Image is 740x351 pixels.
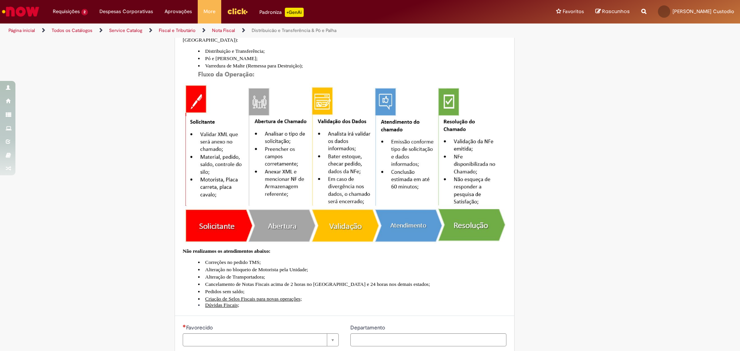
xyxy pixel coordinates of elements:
span: [PERSON_NAME] Custodio [673,8,734,15]
a: Dúvidas Fiscais; [205,302,239,308]
span: Departamento [350,324,387,331]
span: Alteração de Transportadora; [205,274,265,280]
a: Limpar campo Favorecido [183,333,339,346]
span: Necessários [183,324,186,327]
a: Página inicial [8,27,35,34]
a: Service Catalog [109,27,142,34]
span: Despesas Corporativas [99,8,153,15]
a: Fiscal e Tributário [159,27,195,34]
span: Alteração no bloqueio de Motorista pela Unidade; [205,267,308,272]
li: Pó e [PERSON_NAME]; [198,55,506,62]
a: Distribuicão e Transferência & Pó e Palha [252,27,336,34]
span: Necessários - Favorecido [186,324,214,331]
span: Não realizamos os atendimentos abaixo: [183,248,271,254]
div: Padroniza [259,8,304,17]
input: Departamento [350,333,506,346]
a: Nota Fiscal [212,27,235,34]
ul: Trilhas de página [6,24,488,38]
span: Correções no pedido TMS; [205,259,261,265]
img: click_logo_yellow_360x200.png [227,5,248,17]
li: Distribuição e Transferência; [198,47,506,55]
a: Rascunhos [595,8,630,15]
span: Aprovações [165,8,192,15]
a: Criação de Selos Fiscais para novas operações; [205,296,302,302]
span: 2 [81,9,88,15]
span: Requisições [53,8,80,15]
a: Todos os Catálogos [52,27,92,34]
li: Varredura de Malte (Remessa para Destruição); [198,62,506,69]
span: Cancelamento de Notas Fiscais acima de 2 horas no [GEOGRAPHIC_DATA] e 24 horas nos demais estados; [205,281,430,287]
span: Favoritos [563,8,584,15]
span: Pedidos sem saldo; [205,289,244,294]
p: +GenAi [285,8,304,17]
img: ServiceNow [1,4,40,19]
span: Rascunhos [602,8,630,15]
span: More [203,8,215,15]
